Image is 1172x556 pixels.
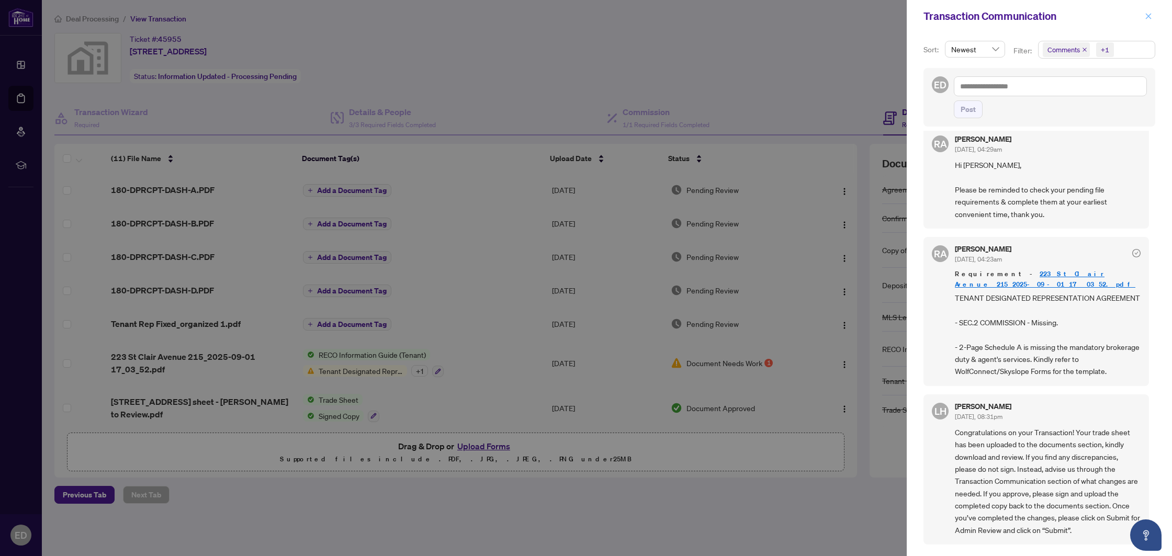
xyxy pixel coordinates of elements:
div: Transaction Communication [923,8,1142,24]
h5: [PERSON_NAME] [955,245,1011,253]
span: Congratulations on your Transaction! Your trade sheet has been uploaded to the documents section,... [955,426,1141,536]
p: Filter: [1013,45,1033,56]
button: Open asap [1130,519,1162,551]
span: LH [934,404,946,418]
span: Newest [951,41,999,57]
span: ED [934,77,946,92]
div: +1 [1101,44,1109,55]
span: Requirement - [955,269,1141,290]
span: TENANT DESIGNATED REPRESENTATION AGREEMENT - SEC.2 COMMISSION - Missing. - 2-Page Schedule A is m... [955,292,1141,378]
h5: [PERSON_NAME] [955,135,1011,143]
span: close [1082,47,1087,52]
span: Comments [1047,44,1080,55]
span: check-circle [1132,249,1141,257]
span: [DATE], 04:23am [955,255,1002,263]
span: Hi [PERSON_NAME], Please be reminded to check your pending file requirements & complete them at y... [955,159,1141,220]
span: RA [934,137,947,151]
h5: [PERSON_NAME] [955,403,1011,410]
span: RA [934,246,947,261]
p: Sort: [923,44,941,55]
span: [DATE], 08:31pm [955,413,1002,421]
span: close [1145,13,1152,20]
span: Comments [1043,42,1090,57]
span: [DATE], 04:29am [955,145,1002,153]
a: 223 St Clair Avenue 215_2025-09-01 17_03_52.pdf [955,269,1135,289]
button: Post [954,100,983,118]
